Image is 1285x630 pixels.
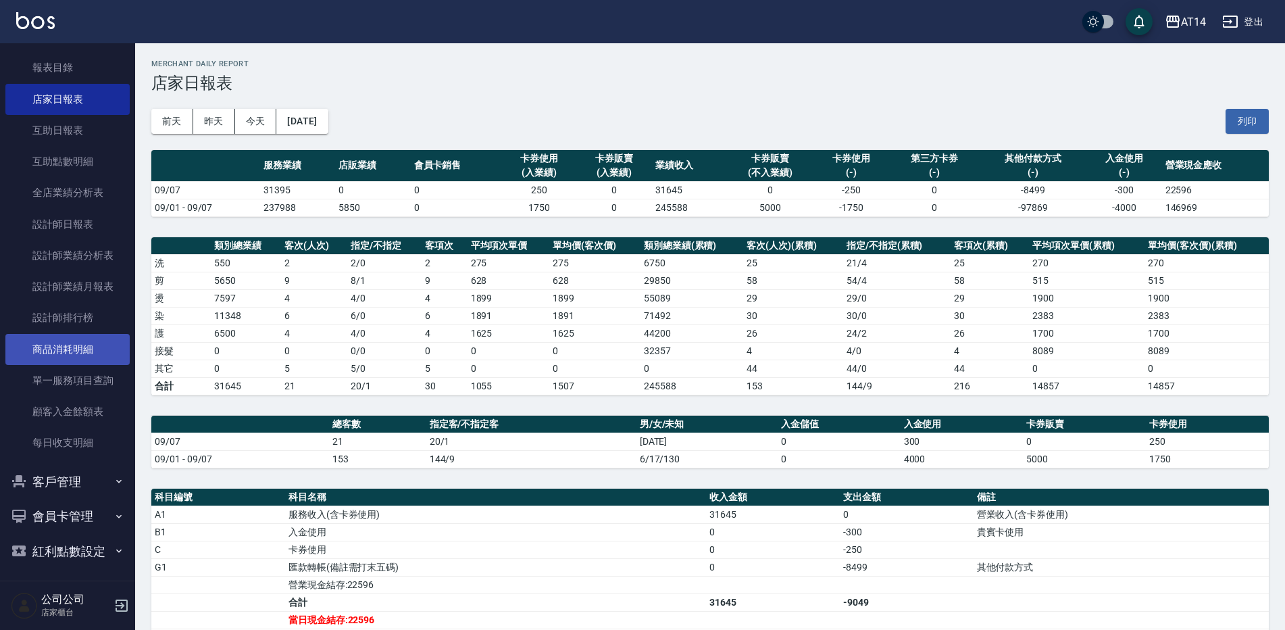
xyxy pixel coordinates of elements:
th: 總客數 [329,416,426,433]
a: 單一服務項目查詢 [5,365,130,396]
th: 類別總業績(累積) [640,237,744,255]
td: -300 [1086,181,1161,199]
td: 22596 [1162,181,1269,199]
td: 25 [951,254,1029,272]
td: 8089 [1144,342,1269,360]
td: 染 [151,307,211,324]
td: 09/01 - 09/07 [151,199,260,216]
td: 4 [422,324,467,342]
td: 0 [1144,360,1269,377]
button: 今天 [235,109,277,134]
td: 153 [329,450,426,468]
td: 4000 [901,450,1024,468]
td: 20/1 [426,433,636,450]
div: 卡券販賣 [730,151,810,166]
td: -8499 [840,558,974,576]
button: save [1126,8,1153,35]
td: 4 / 0 [347,324,422,342]
td: 服務收入(含卡券使用) [285,506,706,523]
td: 其它 [151,360,211,377]
th: 客項次(累積) [951,237,1029,255]
td: 1055 [468,377,550,395]
th: 會員卡銷售 [411,150,502,182]
th: 指定/不指定(累積) [843,237,951,255]
a: 每日收支明細 [5,427,130,458]
table: a dense table [151,150,1269,217]
td: 31645 [706,506,840,523]
td: 0 [577,181,652,199]
td: 1900 [1029,289,1144,307]
td: -300 [840,523,974,541]
td: 0 [706,541,840,558]
td: 0 [211,360,281,377]
div: 卡券販賣 [580,151,649,166]
div: (-) [817,166,885,180]
td: 30 / 0 [843,307,951,324]
td: 6500 [211,324,281,342]
td: 0 [888,199,980,216]
button: 登出 [1217,9,1269,34]
td: -97869 [980,199,1086,216]
td: 1750 [1146,450,1269,468]
img: Person [11,592,38,619]
td: 1900 [1144,289,1269,307]
td: 30 [743,307,842,324]
td: 71492 [640,307,744,324]
a: 顧客入金餘額表 [5,396,130,427]
td: 1891 [549,307,640,324]
td: 144/9 [426,450,636,468]
td: 營業收入(含卡券使用) [974,506,1269,523]
td: 54 / 4 [843,272,951,289]
td: 270 [1144,254,1269,272]
td: 29850 [640,272,744,289]
td: 接髮 [151,342,211,360]
th: 店販業績 [335,150,410,182]
td: 14857 [1029,377,1144,395]
td: 入金使用 [285,523,706,541]
td: 0 / 0 [347,342,422,360]
td: 153 [743,377,842,395]
td: 0 [281,342,347,360]
td: 275 [468,254,550,272]
td: 250 [501,181,576,199]
button: 昨天 [193,109,235,134]
td: 275 [549,254,640,272]
td: 2 [422,254,467,272]
td: 14857 [1144,377,1269,395]
td: 0 [727,181,813,199]
td: 5 [422,360,467,377]
a: 互助點數明細 [5,146,130,177]
h5: 公司公司 [41,593,110,606]
td: 20/1 [347,377,422,395]
td: 21 [281,377,347,395]
a: 設計師排行榜 [5,302,130,333]
td: 1700 [1144,324,1269,342]
td: 0 [577,199,652,216]
td: 44 [951,360,1029,377]
td: 1899 [549,289,640,307]
div: (-) [892,166,976,180]
th: 入金使用 [901,416,1024,433]
td: 0 [778,450,901,468]
td: 2 [281,254,347,272]
button: 前天 [151,109,193,134]
td: 11348 [211,307,281,324]
td: 32357 [640,342,744,360]
td: 29 [951,289,1029,307]
th: 指定客/不指定客 [426,416,636,433]
div: AT14 [1181,14,1206,30]
td: 24 / 2 [843,324,951,342]
td: 550 [211,254,281,272]
td: -4000 [1086,199,1161,216]
td: 628 [549,272,640,289]
td: 44 [743,360,842,377]
td: 26 [743,324,842,342]
td: 628 [468,272,550,289]
td: 0 [640,360,744,377]
td: 58 [951,272,1029,289]
td: 0 [468,342,550,360]
button: 會員卡管理 [5,499,130,534]
td: 0 [422,342,467,360]
td: 30 [951,307,1029,324]
td: 1700 [1029,324,1144,342]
